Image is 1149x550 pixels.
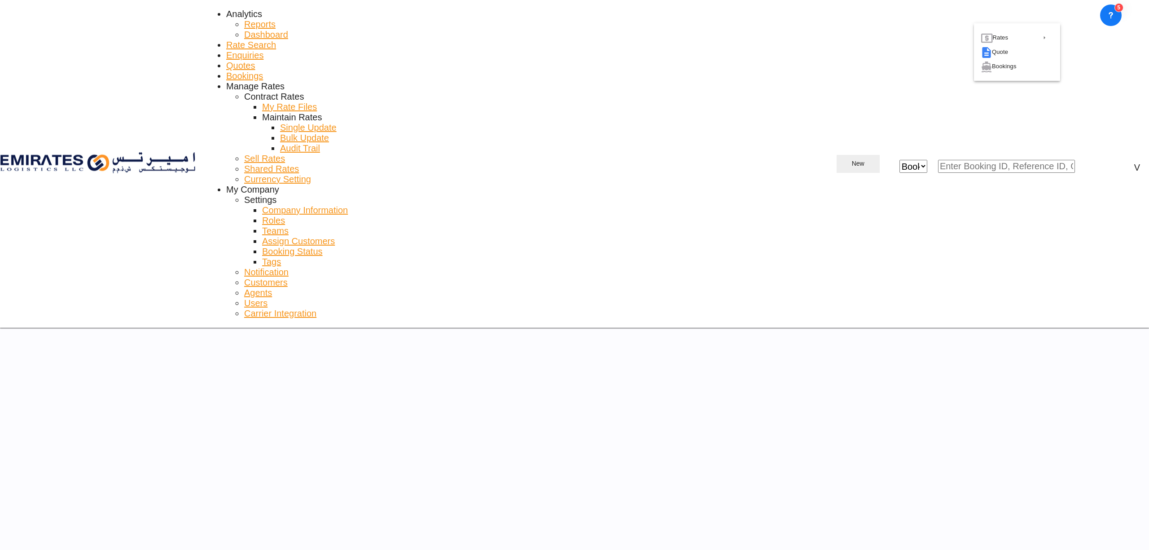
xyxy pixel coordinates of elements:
span: New [841,160,875,167]
md-icon: icon-close [889,160,899,171]
a: Notification [244,267,289,277]
a: Dashboard [244,30,288,40]
span: Maintain Rates [262,112,322,122]
a: Company Information [262,205,348,216]
span: Customers [244,277,288,287]
a: Roles [262,216,285,226]
button: icon-plus 400-fgNewicon-chevron-down [837,155,880,173]
md-icon: icon-magnify [1075,161,1086,172]
a: Carrier Integration [244,308,316,319]
a: Agents [244,288,272,298]
div: My Company [226,185,279,195]
span: Quotes [226,61,255,70]
span: Help [1105,162,1116,173]
a: Users [244,298,268,308]
span: Contract Rates [244,92,304,101]
span: Analytics [226,9,262,19]
span: icon-magnify [1075,160,1086,173]
div: Contract Rates [244,92,304,102]
a: Teams [262,226,289,236]
div: V [1134,163,1140,173]
span: Sell Rates [244,154,285,163]
span: Dashboard [244,30,288,40]
a: Quotes [226,61,255,71]
a: Assign Customers [262,236,335,246]
div: icon-magnify [1086,161,1096,172]
a: Reports [244,19,276,30]
md-icon: icon-chevron-down [864,158,875,169]
a: Shared Rates [244,164,299,174]
a: Customers [244,277,288,288]
span: Enquiries [226,50,263,60]
span: Booking Status [262,246,323,256]
a: Enquiries [226,50,263,61]
a: Currency Setting [244,174,311,185]
span: Reports [244,19,276,29]
a: Audit Trail [280,143,320,154]
div: Manage Rates [226,81,285,92]
span: Single Update [280,123,337,132]
span: My Company [226,185,279,194]
a: Tags [262,257,281,267]
a: Bulk Update [280,133,329,143]
div: Maintain Rates [262,112,322,123]
a: My Rate Files [262,102,317,112]
a: Rate Search [226,40,276,50]
a: Bookings [226,71,263,81]
span: Manage Rates [226,81,285,91]
span: icon-close [889,160,899,173]
a: Single Update [280,123,337,133]
span: Carrier Integration [244,308,316,318]
a: Booking Status [262,246,323,257]
input: Enter Booking ID, Reference ID, Order ID [938,160,1075,173]
span: Roles [262,216,285,225]
md-icon: icon-plus 400-fg [841,158,852,169]
span: Settings [244,195,276,205]
a: Sell Rates [244,154,285,164]
md-icon: icon-chevron-down [927,161,938,172]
